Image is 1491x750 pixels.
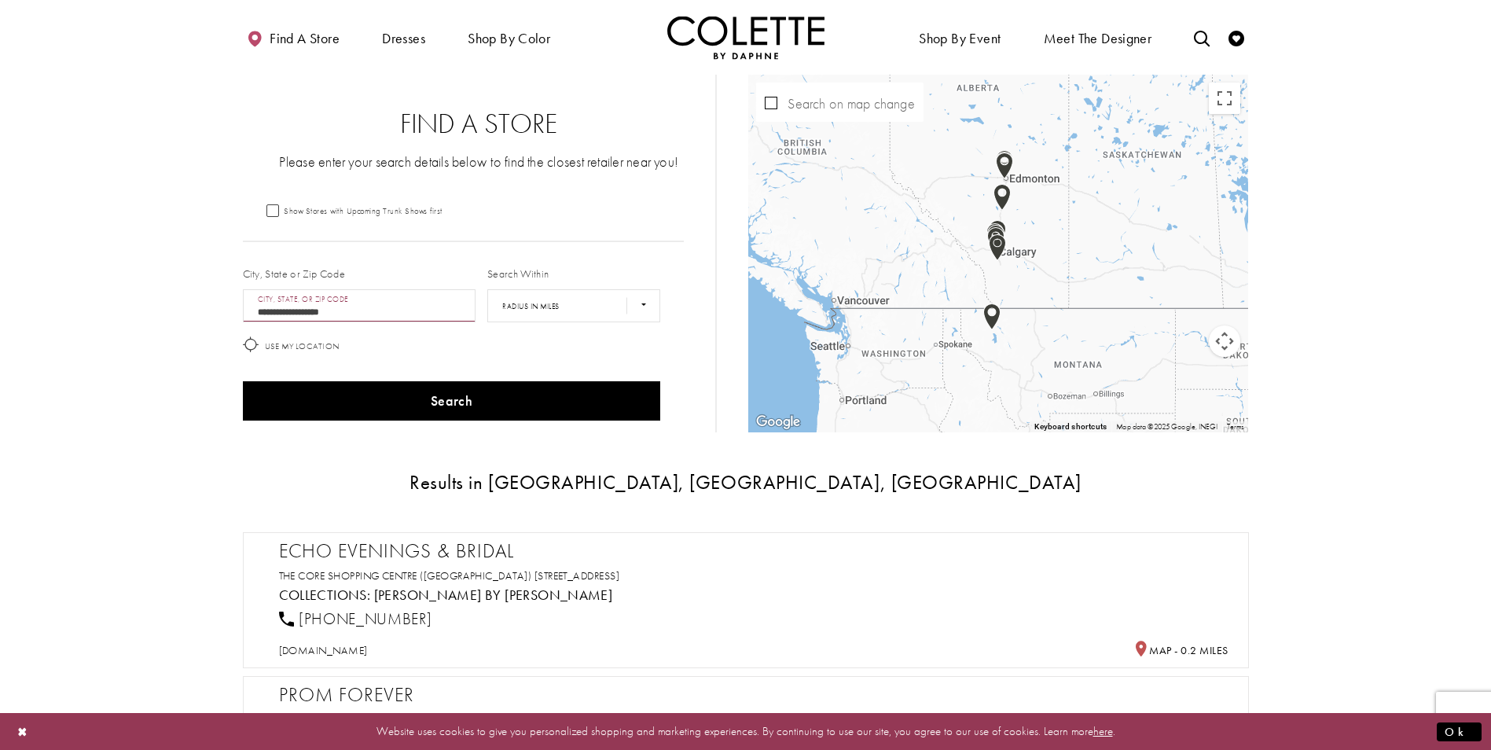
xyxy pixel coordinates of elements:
[1044,31,1152,46] span: Meet the designer
[374,586,613,604] a: Visit Colette by Daphne page
[279,539,1228,563] h2: Echo Evenings & Bridal
[752,412,804,432] img: Google Image #75
[752,412,804,432] a: Open this area in Google Maps (opens a new window)
[1225,16,1248,59] a: Check Wishlist
[983,303,1001,330] img: Google Image #31
[279,683,1228,707] h2: Prom Forever
[279,608,432,629] a: [PHONE_NUMBER]
[487,266,549,281] label: Search Within
[667,16,824,59] img: Colette by Daphne
[9,718,36,745] button: Close Dialog
[989,234,1006,261] img: Google Image #26
[378,16,429,59] span: Dresses
[243,289,476,322] input: City, State, or ZIP Code
[270,31,340,46] span: Find a store
[987,227,1004,254] img: Google Image #24
[464,16,554,59] span: Shop by color
[279,586,371,604] span: Collections:
[1093,723,1113,739] a: here
[243,381,661,421] button: Search
[487,289,660,322] select: Radius In Miles
[279,643,368,657] a: [DOMAIN_NAME]
[993,184,1011,211] img: Google Image #27
[274,152,685,171] p: Please enter your search details below to find the closest retailer near you!
[1040,16,1156,59] a: Meet the designer
[987,225,1004,252] img: Google Image #22
[989,220,1006,247] img: Google Image #25
[1034,421,1107,432] button: Keyboard shortcuts
[243,472,1249,493] h3: Results in [GEOGRAPHIC_DATA], [GEOGRAPHIC_DATA], [GEOGRAPHIC_DATA]
[243,16,343,59] a: Find a store
[1209,325,1240,357] button: Map camera controls
[1209,83,1240,114] button: Toggle fullscreen view
[299,608,432,629] span: [PHONE_NUMBER]
[1116,421,1217,432] span: Map data ©2025 Google, INEGI
[915,16,1004,59] span: Shop By Event
[243,266,346,281] label: City, State or Zip Code
[919,31,1001,46] span: Shop By Event
[382,31,425,46] span: Dresses
[1227,421,1244,432] a: Terms (opens in new tab)
[1190,16,1214,59] a: Toggle search
[279,568,620,583] a: The CORE Shopping Centre ([GEOGRAPHIC_DATA]) [STREET_ADDRESS]
[996,150,1013,177] img: Google Image #30
[1133,641,1228,658] h5: Distance to Echo Evenings &amp; Bridal
[274,108,685,140] h2: Find a Store
[113,721,1378,742] p: Website uses cookies to give you personalized shopping and marketing experiences. By continuing t...
[996,153,1013,179] img: Google Image #28
[986,223,1004,250] img: Google Image #23
[468,31,550,46] span: Shop by color
[667,16,824,59] a: Visit Home Page
[996,152,1013,178] img: Google Image #29
[1437,722,1482,741] button: Submit Dialog
[279,711,365,726] a: [STREET_ADDRESS]
[748,75,1248,432] div: Map with store locations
